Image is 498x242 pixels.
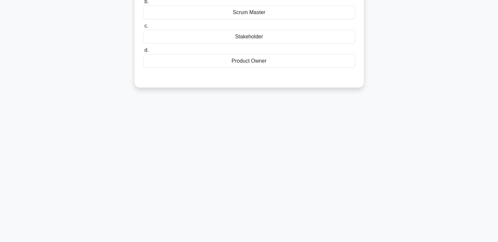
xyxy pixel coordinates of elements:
span: d. [144,47,149,53]
div: Scrum Master [143,6,355,19]
div: Stakeholder [143,30,355,44]
div: Product Owner [143,54,355,68]
span: c. [144,23,148,29]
